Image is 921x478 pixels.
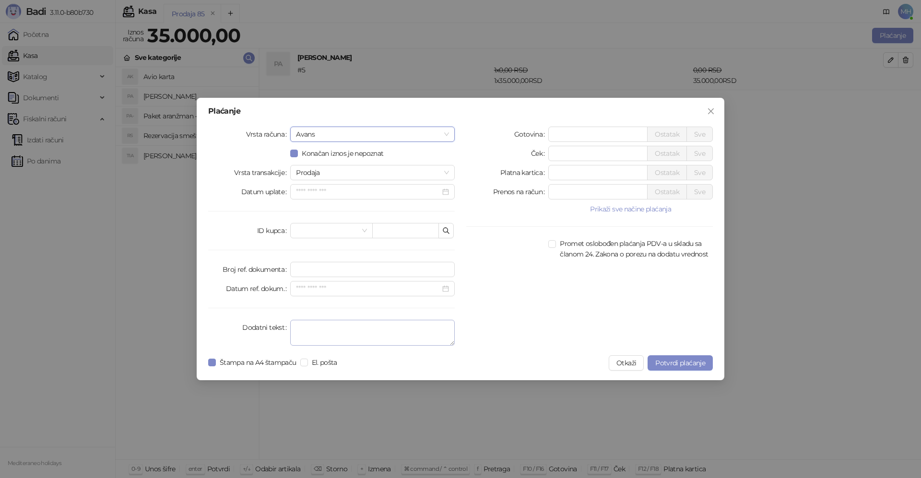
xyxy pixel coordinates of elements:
label: Vrsta transakcije [234,165,291,180]
label: Platna kartica [500,165,548,180]
label: Vrsta računa [246,127,291,142]
label: Datum uplate [241,184,291,199]
span: Štampa na A4 štampaču [216,357,300,368]
button: Otkaži [609,355,644,371]
input: Datum uplate [296,187,440,197]
button: Ostatak [647,165,687,180]
label: Broj ref. dokumenta [223,262,290,277]
label: Gotovina [514,127,548,142]
input: Datum ref. dokum. [296,283,440,294]
input: Broj ref. dokumenta [290,262,455,277]
button: Sve [686,184,713,199]
label: Datum ref. dokum. [226,281,291,296]
button: Ostatak [647,146,687,161]
label: Prenos na račun [493,184,549,199]
span: Potvrdi plaćanje [655,359,705,367]
button: Prikaži sve načine plaćanja [548,203,713,215]
button: Ostatak [647,184,687,199]
span: Avans [296,127,449,141]
button: Ostatak [647,127,687,142]
button: Close [703,104,719,119]
span: close [707,107,715,115]
span: Promet oslobođen plaćanja PDV-a u skladu sa članom 24. Zakona o porezu na dodatu vrednost [556,238,713,259]
label: Dodatni tekst [242,320,290,335]
span: Prodaja [296,165,449,180]
button: Potvrdi plaćanje [648,355,713,371]
button: Sve [686,165,713,180]
label: Ček [531,146,548,161]
span: Konačan iznos je nepoznat [298,148,387,159]
label: ID kupca [257,223,290,238]
span: Zatvori [703,107,719,115]
button: Sve [686,146,713,161]
div: Plaćanje [208,107,713,115]
textarea: Dodatni tekst [290,320,455,346]
button: Sve [686,127,713,142]
span: El. pošta [308,357,341,368]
